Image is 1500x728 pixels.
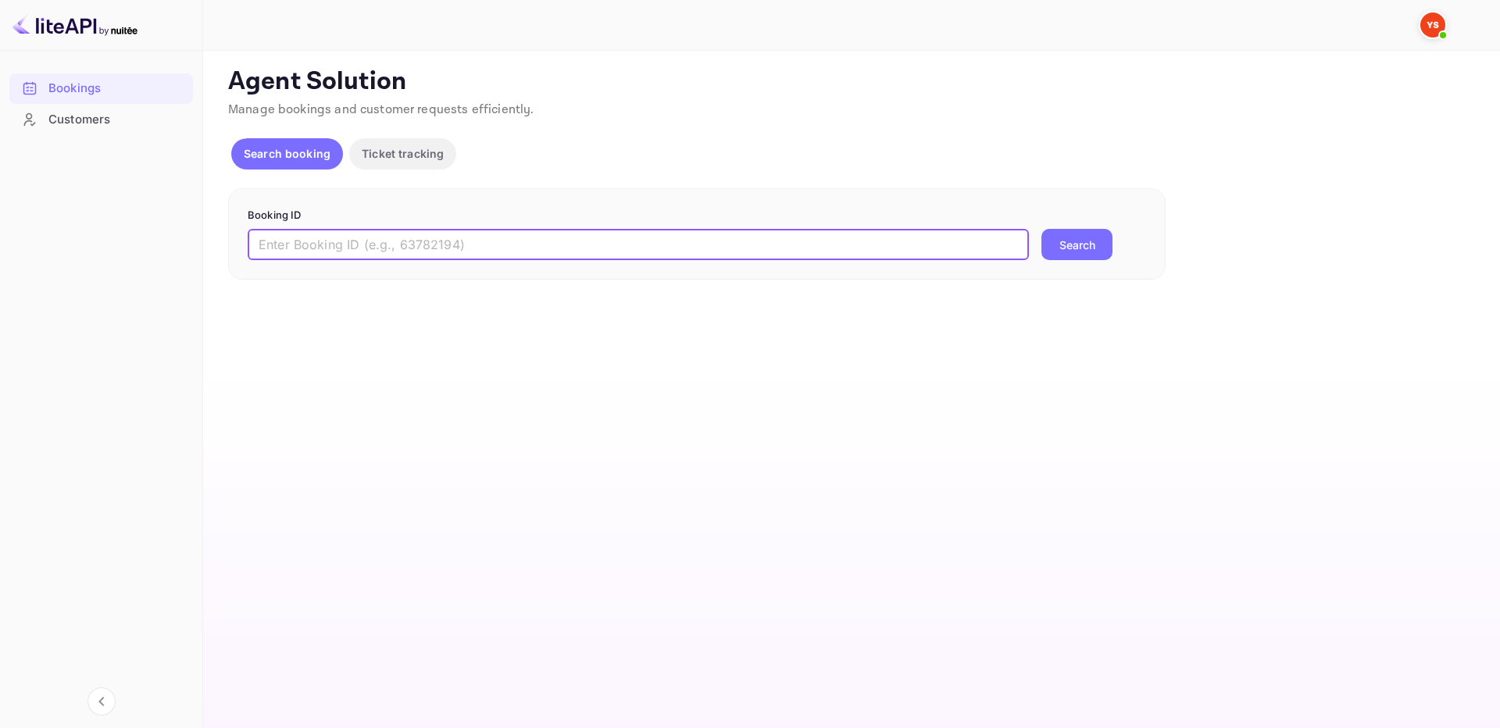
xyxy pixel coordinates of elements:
div: Customers [9,105,193,135]
button: Collapse navigation [87,687,116,716]
div: Bookings [9,73,193,104]
input: Enter Booking ID (e.g., 63782194) [248,229,1029,260]
p: Agent Solution [228,66,1472,98]
span: Manage bookings and customer requests efficiently. [228,102,534,118]
p: Search booking [244,145,330,162]
img: Yandex Support [1420,12,1445,37]
p: Booking ID [248,208,1146,223]
p: Ticket tracking [362,145,444,162]
a: Bookings [9,73,193,102]
button: Search [1041,229,1112,260]
img: LiteAPI logo [12,12,137,37]
div: Customers [48,111,185,129]
a: Customers [9,105,193,134]
div: Bookings [48,80,185,98]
